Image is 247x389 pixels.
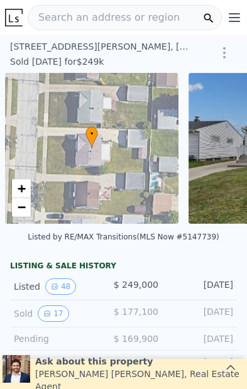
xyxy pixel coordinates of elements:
[14,305,84,322] div: Sold
[10,261,237,273] div: LISTING & SALE HISTORY
[14,332,84,345] div: Pending
[3,355,30,383] img: Brandon Goldsmith
[18,180,26,196] span: +
[85,126,98,148] div: •
[35,355,244,368] div: Ask about this property
[28,10,180,25] span: Search an address or region
[114,307,158,317] span: $ 177,100
[114,280,158,290] span: $ 249,000
[45,278,76,295] button: View historical data
[12,179,31,198] a: Zoom in
[85,128,98,140] span: •
[163,305,233,322] div: [DATE]
[38,305,69,322] button: View historical data
[163,332,233,345] div: [DATE]
[12,198,31,217] a: Zoom out
[14,278,84,295] div: Listed
[18,199,26,215] span: −
[28,233,219,241] div: Listed by RE/MAX Transitions (MLS Now #5147739)
[114,334,158,344] span: $ 169,900
[5,9,23,26] img: Lotside
[10,40,189,53] div: [STREET_ADDRESS][PERSON_NAME] , [GEOGRAPHIC_DATA] , OH 44142
[163,278,233,295] div: [DATE]
[212,40,237,65] button: Show Options
[10,55,104,68] div: Sold [DATE] for $249k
